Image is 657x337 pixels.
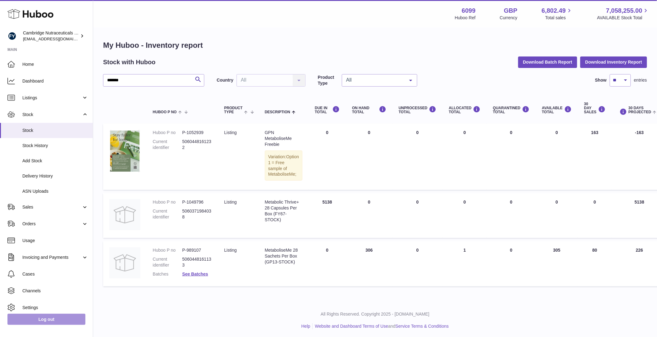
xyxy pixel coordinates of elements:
[578,193,612,238] td: 0
[578,241,612,286] td: 80
[315,106,340,114] div: DUE IN TOTAL
[500,15,518,21] div: Currency
[182,272,208,276] a: See Batches
[462,7,476,15] strong: 6099
[510,200,513,204] span: 0
[510,130,513,135] span: 0
[22,173,88,179] span: Delivery History
[345,77,405,83] span: All
[545,15,573,21] span: Total sales
[265,247,302,265] div: MetaboliseMe 28 Sachets Per Box (GP13-STOCK)
[315,324,388,329] a: Website and Dashboard Terms of Use
[224,248,237,253] span: listing
[346,193,392,238] td: 0
[224,130,237,135] span: listing
[182,208,212,220] dd: 5060371984038
[443,193,487,238] td: 0
[518,56,578,68] button: Download Batch Report
[595,77,607,83] label: Show
[153,199,182,205] dt: Huboo P no
[22,95,82,101] span: Listings
[153,208,182,220] dt: Current identifier
[182,199,212,205] dd: P-1049796
[584,102,605,115] div: 30 DAY SALES
[265,130,302,147] div: GPN MetaboliseMe Freebie
[22,221,82,227] span: Orders
[346,124,392,190] td: 0
[536,241,578,286] td: 305
[597,7,650,21] a: 7,058,255.00 AVAILABLE Stock Total
[399,106,437,114] div: UNPROCESSED Total
[392,124,443,190] td: 0
[449,106,481,114] div: ALLOCATED Total
[109,199,140,230] img: product image
[504,7,517,15] strong: GBP
[22,288,88,294] span: Channels
[313,323,449,329] li: and
[542,7,566,15] span: 6,802.49
[443,241,487,286] td: 1
[542,7,573,21] a: 6,802.49 Total sales
[396,324,449,329] a: Service Terms & Conditions
[536,124,578,190] td: 0
[7,31,17,41] img: huboo@camnutra.com
[22,78,88,84] span: Dashboard
[580,56,647,68] button: Download Inventory Report
[22,128,88,133] span: Stock
[109,130,140,173] img: product image
[22,143,88,149] span: Stock History
[217,77,233,83] label: Country
[542,106,572,114] div: AVAILABLE Total
[224,200,237,204] span: listing
[23,36,91,41] span: [EMAIL_ADDRESS][DOMAIN_NAME]
[265,199,302,223] div: Metabolic Thrive+ 28 Capsules Per Box (FY67-STOCK)
[109,247,140,278] img: product image
[153,110,177,114] span: Huboo P no
[606,7,642,15] span: 7,058,255.00
[153,130,182,136] dt: Huboo P no
[22,204,82,210] span: Sales
[23,30,79,42] div: Cambridge Nutraceuticals Ltd
[392,193,443,238] td: 0
[182,130,212,136] dd: P-1052939
[578,124,612,190] td: 163
[265,151,302,181] div: Variation:
[182,256,212,268] dd: 5060448161133
[22,112,82,118] span: Stock
[153,139,182,151] dt: Current identifier
[153,256,182,268] dt: Current identifier
[103,58,156,66] h2: Stock with Huboo
[597,15,650,21] span: AVAILABLE Stock Total
[493,106,530,114] div: QUARANTINED Total
[103,40,647,50] h1: My Huboo - Inventory report
[634,77,647,83] span: entries
[309,124,346,190] td: 0
[352,106,386,114] div: ON HAND Total
[301,324,310,329] a: Help
[628,106,651,114] span: 30 DAYS PROJECTED
[22,61,88,67] span: Home
[346,241,392,286] td: 306
[443,124,487,190] td: 0
[22,305,88,311] span: Settings
[7,314,85,325] a: Log out
[510,248,513,253] span: 0
[98,311,652,317] p: All Rights Reserved. Copyright 2025 - [DOMAIN_NAME]
[455,15,476,21] div: Huboo Ref
[265,110,290,114] span: Description
[182,139,212,151] dd: 5060448161232
[22,158,88,164] span: Add Stock
[22,271,88,277] span: Cases
[153,271,182,277] dt: Batches
[182,247,212,253] dd: P-989107
[309,241,346,286] td: 0
[318,74,339,86] label: Product Type
[22,188,88,194] span: ASN Uploads
[392,241,443,286] td: 0
[224,106,242,114] span: Product Type
[22,254,82,260] span: Invoicing and Payments
[309,193,346,238] td: 5138
[153,247,182,253] dt: Huboo P no
[536,193,578,238] td: 0
[22,238,88,244] span: Usage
